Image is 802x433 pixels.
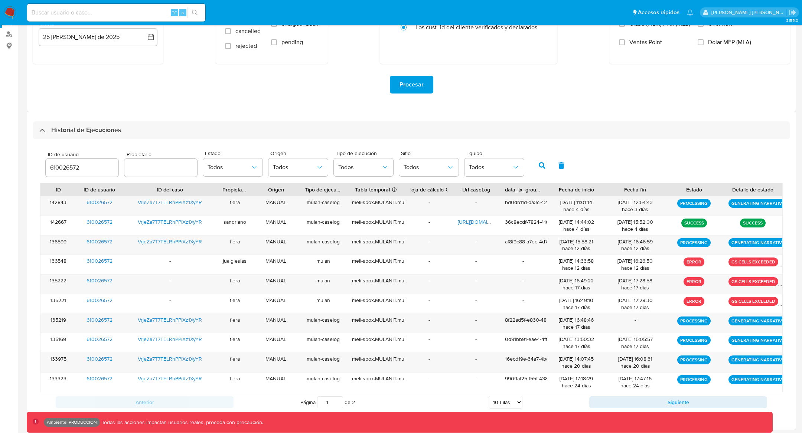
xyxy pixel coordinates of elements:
input: Buscar usuario o caso... [27,8,205,17]
p: Todas las acciones impactan usuarios reales, proceda con precaución. [100,419,263,426]
button: search-icon [187,7,202,18]
span: s [182,9,184,16]
span: Accesos rápidos [638,9,679,16]
a: Notificaciones [687,9,693,16]
p: Ambiente: PRODUCCIÓN [47,421,97,424]
a: Salir [789,9,796,16]
p: stella.andriano@mercadolibre.com [711,9,786,16]
span: 3.155.0 [786,17,798,23]
span: ⌥ [172,9,177,16]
